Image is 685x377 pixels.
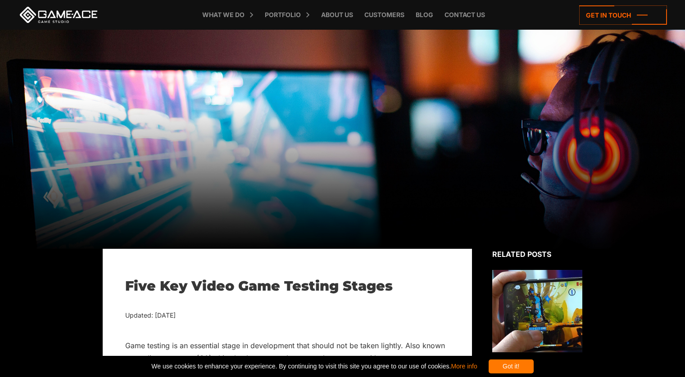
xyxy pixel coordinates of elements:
[579,5,667,25] a: Get in touch
[492,270,582,372] a: Mobile Game Testing: Types, Tools, and More
[492,270,582,352] img: Related
[451,363,477,370] a: More info
[125,310,449,321] div: Updated: [DATE]
[489,359,534,373] div: Got it!
[151,359,477,373] span: We use cookies to enhance your experience. By continuing to visit this site you agree to our use ...
[125,278,449,294] h1: Five Key Video Game Testing Stages
[492,249,582,260] div: Related posts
